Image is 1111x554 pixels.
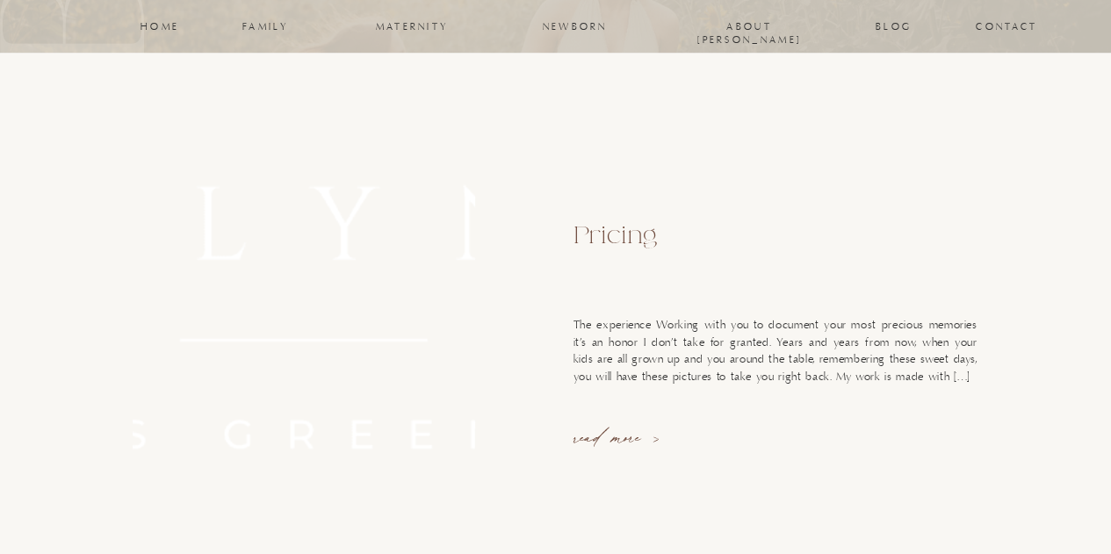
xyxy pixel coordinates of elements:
[976,21,1038,32] a: Contact
[574,423,698,448] a: read more >
[133,127,475,506] img: Family, Newborn, and Maternity Photography, Evelynne Gomes Greenberg Logo
[574,219,989,251] h2: Pricing
[539,21,611,32] a: newborn
[376,21,448,32] a: maternity
[680,21,819,32] a: About [PERSON_NAME]
[236,21,296,32] a: family
[574,317,978,385] p: The experience Working with you to document your most precious memories it’s an honor I don’t tak...
[141,21,180,32] a: Home
[876,21,913,32] a: Blog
